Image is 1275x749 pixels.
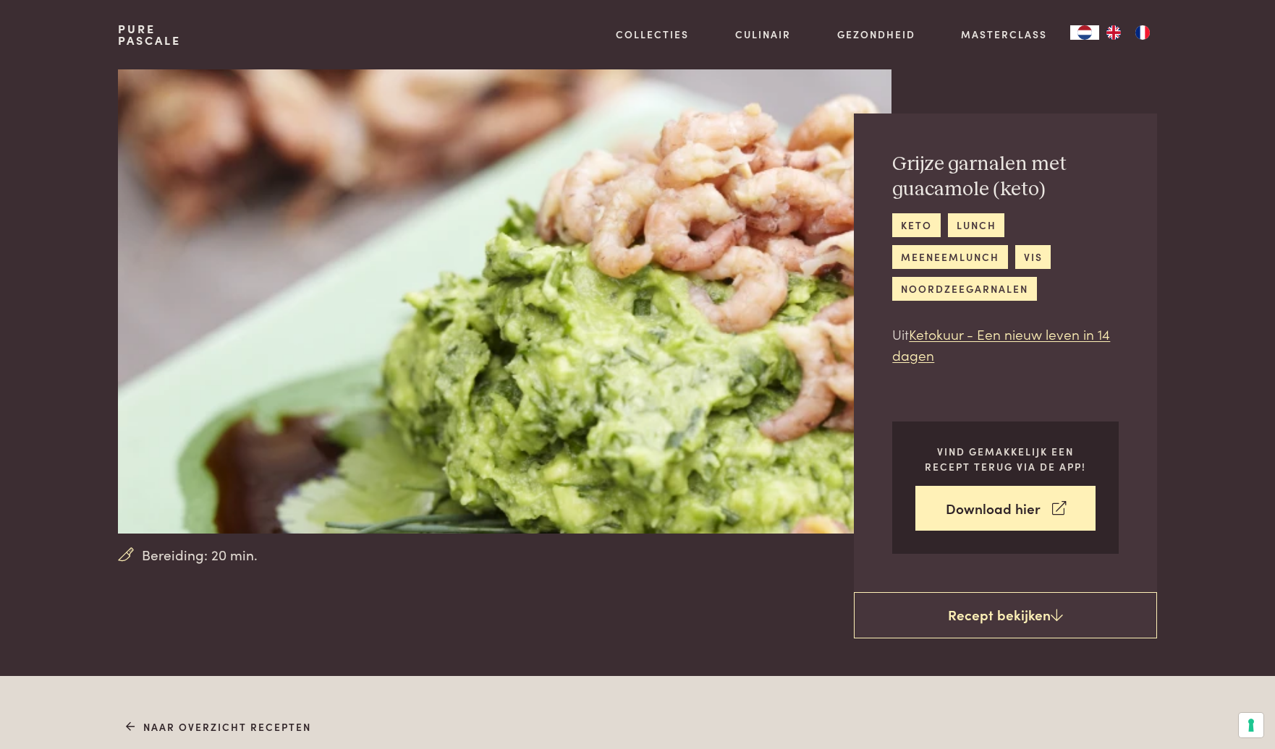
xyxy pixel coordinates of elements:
[1239,713,1263,737] button: Uw voorkeuren voor toestemming voor trackingtechnologieën
[854,592,1157,638] a: Recept bekijken
[1099,25,1157,40] ul: Language list
[892,324,1119,365] p: Uit
[1070,25,1099,40] div: Language
[1070,25,1157,40] aside: Language selected: Nederlands
[1128,25,1157,40] a: FR
[1070,25,1099,40] a: NL
[915,486,1096,531] a: Download hier
[892,245,1007,269] a: meeneemlunch
[1015,245,1051,269] a: vis
[892,213,940,237] a: keto
[126,719,312,735] a: Naar overzicht recepten
[1099,25,1128,40] a: EN
[837,27,915,42] a: Gezondheid
[118,69,891,534] img: Grijze garnalen met guacamole (keto)
[961,27,1047,42] a: Masterclass
[118,23,181,46] a: PurePascale
[892,324,1110,364] a: Ketokuur - Een nieuw leven in 14 dagen
[616,27,689,42] a: Collecties
[735,27,791,42] a: Culinair
[892,152,1119,202] h2: Grijze garnalen met guacamole (keto)
[142,544,258,565] span: Bereiding: 20 min.
[892,277,1036,301] a: noordzeegarnalen
[915,444,1096,474] p: Vind gemakkelijk een recept terug via de app!
[948,213,1004,237] a: lunch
